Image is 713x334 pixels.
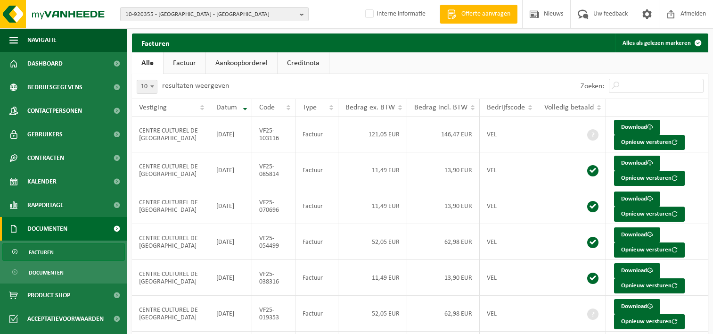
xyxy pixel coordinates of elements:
button: Opnieuw versturen [614,242,685,258]
button: Opnieuw versturen [614,278,685,293]
button: Opnieuw versturen [614,207,685,222]
span: Bedrijfsgegevens [27,75,82,99]
td: VF25-054499 [252,224,295,260]
td: VEL [480,117,537,152]
h2: Facturen [132,33,179,52]
span: Bedrag ex. BTW [345,104,395,111]
td: [DATE] [209,117,252,152]
td: Factuur [295,117,338,152]
button: Opnieuw versturen [614,314,685,329]
a: Alle [132,52,163,74]
td: Factuur [295,224,338,260]
td: 146,47 EUR [407,117,480,152]
td: Factuur [295,260,338,296]
label: Interne informatie [363,7,426,21]
td: CENTRE CULTUREL DE [GEOGRAPHIC_DATA] [132,188,209,224]
td: VEL [480,224,537,260]
span: Type [303,104,317,111]
span: Documenten [27,217,67,241]
a: Download [614,156,660,171]
td: VEL [480,296,537,332]
td: 13,90 EUR [407,152,480,188]
span: Gebruikers [27,123,63,146]
a: Download [614,299,660,314]
td: 13,90 EUR [407,188,480,224]
button: 10-920355 - [GEOGRAPHIC_DATA] - [GEOGRAPHIC_DATA] [120,7,309,21]
button: Opnieuw versturen [614,171,685,186]
td: VF25-038316 [252,260,295,296]
span: Product Shop [27,284,70,307]
a: Download [614,227,660,242]
td: 62,98 EUR [407,296,480,332]
span: Bedrag incl. BTW [414,104,467,111]
a: Creditnota [278,52,329,74]
span: 10-920355 - [GEOGRAPHIC_DATA] - [GEOGRAPHIC_DATA] [125,8,296,22]
span: Contracten [27,146,64,170]
td: 11,49 EUR [338,260,407,296]
span: Navigatie [27,28,57,52]
span: Documenten [29,264,64,282]
td: 62,98 EUR [407,224,480,260]
td: [DATE] [209,296,252,332]
span: Facturen [29,243,54,261]
span: Acceptatievoorwaarden [27,307,104,331]
label: resultaten weergeven [162,82,229,90]
a: Download [614,263,660,278]
td: 52,05 EUR [338,224,407,260]
td: [DATE] [209,152,252,188]
td: CENTRE CULTUREL DE [GEOGRAPHIC_DATA] [132,260,209,296]
td: 13,90 EUR [407,260,480,296]
span: Bedrijfscode [487,104,525,111]
span: Datum [216,104,237,111]
a: Facturen [2,243,125,261]
td: Factuur [295,188,338,224]
a: Download [614,192,660,207]
td: CENTRE CULTUREL DE [GEOGRAPHIC_DATA] [132,117,209,152]
span: Contactpersonen [27,99,82,123]
td: VEL [480,152,537,188]
a: Documenten [2,263,125,281]
td: VF25-070696 [252,188,295,224]
td: VEL [480,260,537,296]
span: 10 [137,80,157,93]
td: 52,05 EUR [338,296,407,332]
td: Factuur [295,152,338,188]
button: Alles als gelezen markeren [615,33,707,52]
td: CENTRE CULTUREL DE [GEOGRAPHIC_DATA] [132,152,209,188]
span: Vestiging [139,104,167,111]
td: VF25-085814 [252,152,295,188]
a: Download [614,120,660,135]
a: Aankoopborderel [206,52,277,74]
td: Factuur [295,296,338,332]
span: Offerte aanvragen [459,9,513,19]
td: 121,05 EUR [338,117,407,152]
td: 11,49 EUR [338,188,407,224]
td: CENTRE CULTUREL DE [GEOGRAPHIC_DATA] [132,296,209,332]
span: Dashboard [27,52,63,75]
td: VEL [480,188,537,224]
td: VF25-103116 [252,117,295,152]
a: Factuur [164,52,205,74]
label: Zoeken: [581,83,604,90]
td: [DATE] [209,224,252,260]
td: [DATE] [209,260,252,296]
span: Code [259,104,275,111]
a: Offerte aanvragen [440,5,517,24]
span: Kalender [27,170,57,193]
td: 11,49 EUR [338,152,407,188]
button: Opnieuw versturen [614,135,685,150]
span: Rapportage [27,193,64,217]
td: VF25-019353 [252,296,295,332]
td: CENTRE CULTUREL DE [GEOGRAPHIC_DATA] [132,224,209,260]
td: [DATE] [209,188,252,224]
span: 10 [137,80,157,94]
span: Volledig betaald [544,104,594,111]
